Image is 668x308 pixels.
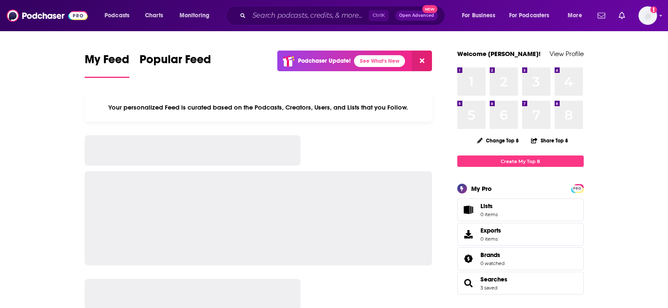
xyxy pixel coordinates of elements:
a: Searches [460,277,477,289]
span: Open Advanced [399,13,434,18]
span: Exports [480,227,501,234]
button: Change Top 8 [472,135,524,146]
button: open menu [99,9,140,22]
span: Podcasts [105,10,129,21]
button: open menu [562,9,593,22]
button: open menu [456,9,506,22]
svg: Add a profile image [650,6,657,13]
span: 0 items [480,236,501,242]
span: New [422,5,437,13]
a: Show notifications dropdown [615,8,628,23]
span: More [568,10,582,21]
a: Welcome [PERSON_NAME]! [457,50,541,58]
a: Charts [140,9,168,22]
a: Popular Feed [140,52,211,78]
span: For Business [462,10,495,21]
span: Logged in as jefuchs [638,6,657,25]
span: Charts [145,10,163,21]
span: Monitoring [180,10,209,21]
span: Lists [480,202,498,210]
a: My Feed [85,52,129,78]
a: View Profile [550,50,584,58]
span: Popular Feed [140,52,211,72]
span: Lists [480,202,493,210]
span: 0 items [480,212,498,217]
button: open menu [504,9,562,22]
a: 0 watched [480,260,504,266]
p: Podchaser Update! [298,57,351,64]
a: See What's New [354,55,405,67]
img: User Profile [638,6,657,25]
input: Search podcasts, credits, & more... [249,9,369,22]
button: Share Top 8 [531,132,569,149]
a: Show notifications dropdown [594,8,609,23]
a: Brands [460,253,477,265]
div: Search podcasts, credits, & more... [234,6,453,25]
a: Lists [457,198,584,221]
a: PRO [572,185,582,191]
a: Exports [457,223,584,246]
span: Ctrl K [369,10,389,21]
a: Create My Top 8 [457,155,584,167]
a: 3 saved [480,285,497,291]
div: Your personalized Feed is curated based on the Podcasts, Creators, Users, and Lists that you Follow. [85,93,432,122]
span: For Podcasters [509,10,550,21]
div: My Pro [471,185,492,193]
span: Brands [457,247,584,270]
span: PRO [572,185,582,192]
img: Podchaser - Follow, Share and Rate Podcasts [7,8,88,24]
span: My Feed [85,52,129,72]
span: Brands [480,251,500,259]
button: Show profile menu [638,6,657,25]
button: open menu [174,9,220,22]
button: Open AdvancedNew [395,11,438,21]
a: Searches [480,276,507,283]
span: Searches [457,272,584,295]
span: Exports [460,228,477,240]
span: Lists [460,204,477,216]
a: Brands [480,251,504,259]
